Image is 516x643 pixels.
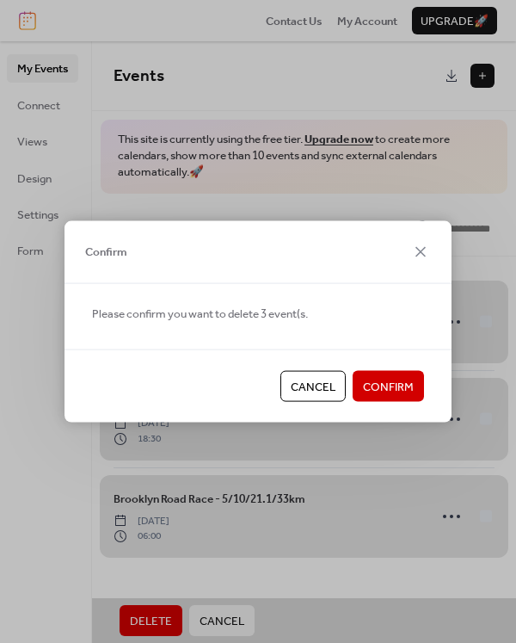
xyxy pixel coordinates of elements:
[291,379,335,396] span: Cancel
[85,244,127,261] span: Confirm
[92,305,308,322] span: Please confirm you want to delete 3 event(s.
[363,379,414,396] span: Confirm
[353,371,424,402] button: Confirm
[280,371,346,402] button: Cancel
